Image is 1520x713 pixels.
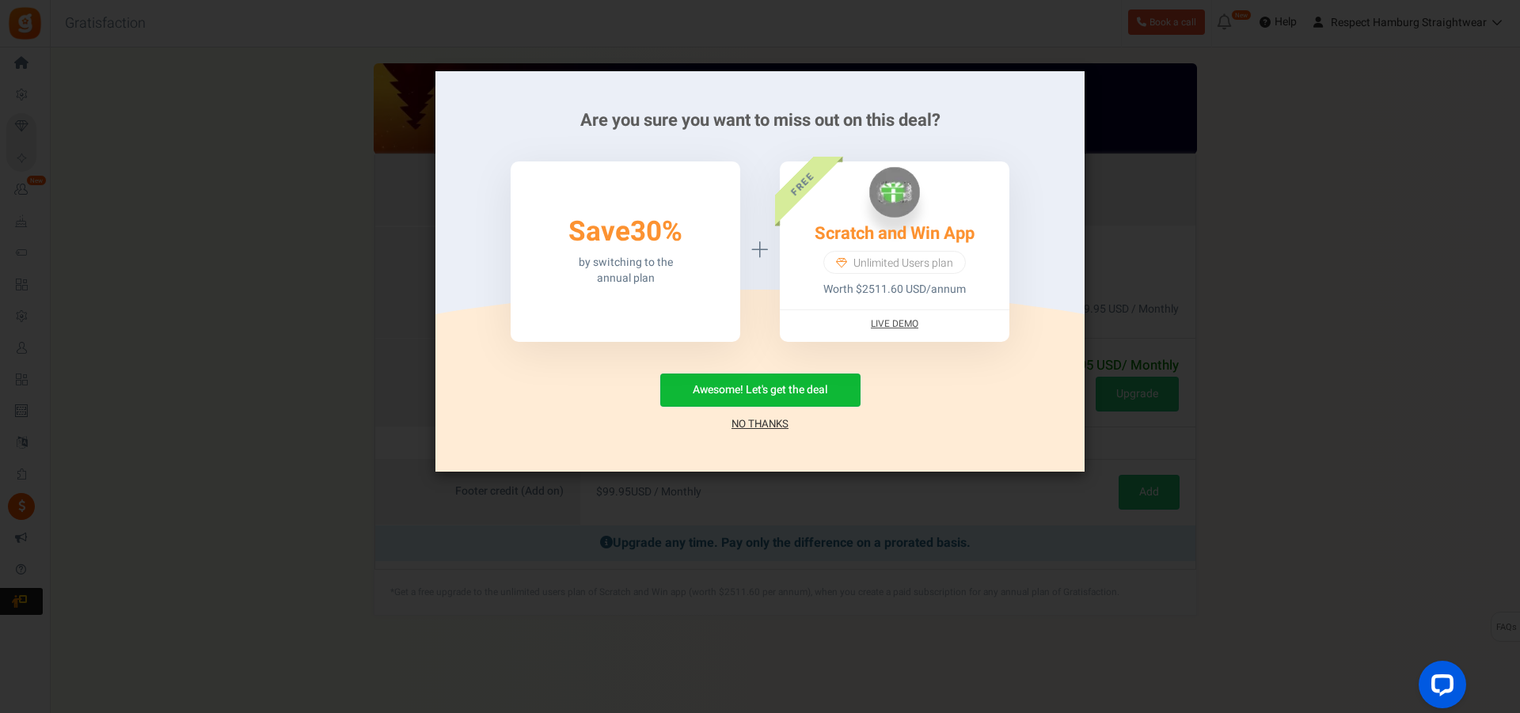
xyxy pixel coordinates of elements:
[660,374,861,407] button: Awesome! Let's get the deal
[568,217,682,248] h3: Save
[853,256,953,271] span: Unlimited Users plan
[630,211,682,252] span: 30%
[823,282,966,298] p: Worth $2511.60 USD/annum
[871,317,918,331] a: Live Demo
[579,255,673,286] p: by switching to the annual plan
[731,416,788,432] a: No Thanks
[459,111,1061,130] h2: Are you sure you want to miss out on this deal?
[752,133,852,233] div: FREE
[815,221,975,246] a: Scratch and Win App
[869,167,920,218] img: Scratch and Win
